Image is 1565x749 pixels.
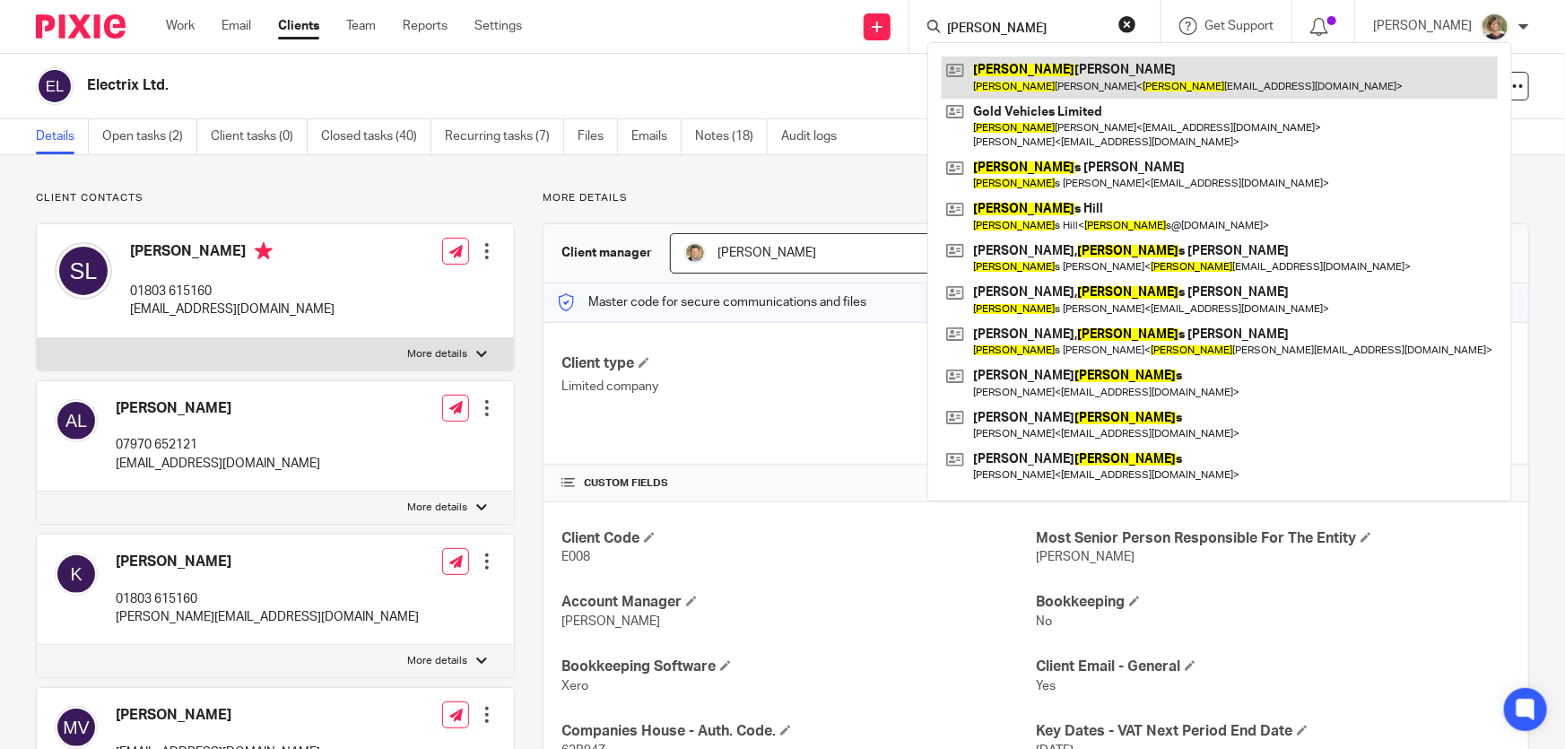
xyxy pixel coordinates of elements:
input: Search [945,22,1107,38]
p: More details [407,654,467,668]
span: Get Support [1204,20,1274,32]
img: High%20Res%20Andrew%20Price%20Accountants_Poppy%20Jakes%20photography-1118.jpg [684,242,706,264]
span: [PERSON_NAME] [1036,551,1135,563]
p: More details [543,191,1529,205]
a: Clients [278,17,319,35]
h4: Account Manager [561,593,1036,612]
span: Xero [561,680,588,692]
a: Details [36,119,89,154]
a: Team [346,17,376,35]
a: Email [222,17,251,35]
p: More details [407,347,467,361]
p: Limited company [561,378,1036,396]
span: [PERSON_NAME] [561,615,660,628]
h4: [PERSON_NAME] [116,399,320,418]
h4: Key Dates - VAT Next Period End Date [1036,722,1510,741]
img: svg%3E [55,706,98,749]
a: Work [166,17,195,35]
h4: Client Email - General [1036,658,1510,676]
a: Reports [403,17,448,35]
img: svg%3E [55,242,112,300]
a: Recurring tasks (7) [445,119,564,154]
p: Client contacts [36,191,515,205]
h3: Client manager [561,244,652,262]
h4: [PERSON_NAME] [116,706,320,725]
h4: Client type [561,354,1036,373]
h4: [PERSON_NAME] [116,553,419,571]
a: Audit logs [781,119,850,154]
h4: Most Senior Person Responsible For The Entity [1036,529,1510,548]
p: [PERSON_NAME] [1373,17,1472,35]
p: More details [407,501,467,515]
p: Master code for secure communications and files [557,293,866,311]
span: No [1036,615,1052,628]
img: svg%3E [36,67,74,105]
span: E008 [561,551,590,563]
a: Open tasks (2) [102,119,197,154]
i: Primary [255,242,273,260]
h4: Bookkeeping [1036,593,1510,612]
p: [EMAIL_ADDRESS][DOMAIN_NAME] [116,455,320,473]
h4: Client Code [561,529,1036,548]
h2: Electrix Ltd. [87,76,1046,95]
p: [EMAIL_ADDRESS][DOMAIN_NAME] [130,300,335,318]
p: 07970 652121 [116,436,320,454]
p: 01803 615160 [116,590,419,608]
a: Files [578,119,618,154]
h4: Bookkeeping Software [561,658,1036,676]
img: svg%3E [55,553,98,596]
span: [PERSON_NAME] [717,247,816,259]
a: Settings [474,17,522,35]
img: Pixie [36,14,126,39]
img: High%20Res%20Andrew%20Price%20Accountants_Poppy%20Jakes%20photography-1142.jpg [1481,13,1509,41]
span: Yes [1036,680,1056,692]
h4: CUSTOM FIELDS [561,476,1036,491]
p: [PERSON_NAME][EMAIL_ADDRESS][DOMAIN_NAME] [116,608,419,626]
a: Closed tasks (40) [321,119,431,154]
h4: Companies House - Auth. Code. [561,722,1036,741]
img: svg%3E [55,399,98,442]
a: Emails [631,119,682,154]
p: 01803 615160 [130,283,335,300]
button: Clear [1118,15,1136,33]
a: Client tasks (0) [211,119,308,154]
a: Notes (18) [695,119,768,154]
h4: [PERSON_NAME] [130,242,335,265]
